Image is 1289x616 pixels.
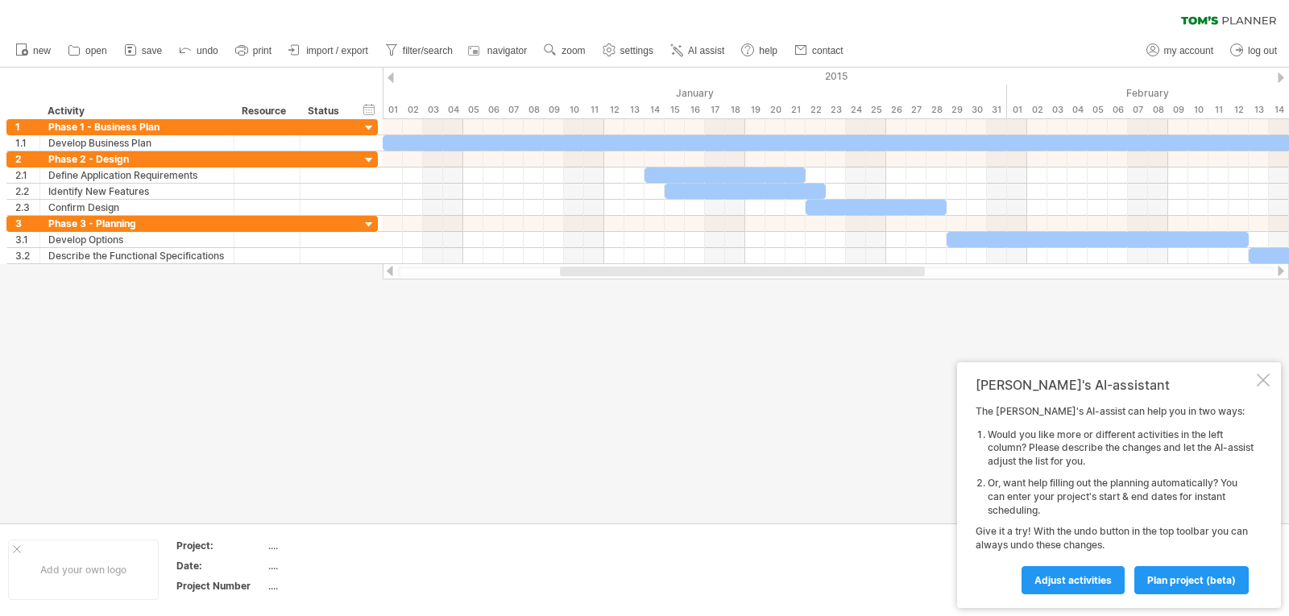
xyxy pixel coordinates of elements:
[48,135,226,151] div: Develop Business Plan
[584,101,604,118] div: Sunday, 11 January 2015
[443,101,463,118] div: Sunday, 4 January 2015
[562,45,585,56] span: zoom
[175,40,223,61] a: undo
[599,40,658,61] a: settings
[976,405,1254,593] div: The [PERSON_NAME]'s AI-assist can help you in two ways: Give it a try! With the undo button in th...
[1248,45,1277,56] span: log out
[1034,574,1112,586] span: Adjust activities
[1226,40,1282,61] a: log out
[15,167,39,183] div: 2.1
[15,232,39,247] div: 3.1
[15,119,39,134] div: 1
[544,101,564,118] div: Friday, 9 January 2015
[487,45,527,56] span: navigator
[926,101,947,118] div: Wednesday, 28 January 2015
[48,103,225,119] div: Activity
[1088,101,1108,118] div: Thursday, 5 February 2015
[466,40,532,61] a: navigator
[504,101,524,118] div: Wednesday, 7 January 2015
[866,101,886,118] div: Sunday, 25 January 2015
[906,101,926,118] div: Tuesday, 27 January 2015
[644,101,665,118] div: Wednesday, 14 January 2015
[524,101,544,118] div: Thursday, 8 January 2015
[1164,45,1213,56] span: my account
[666,40,729,61] a: AI assist
[1067,101,1088,118] div: Wednesday, 4 February 2015
[987,101,1007,118] div: Saturday, 31 January 2015
[1142,40,1218,61] a: my account
[383,85,1007,101] div: January 2015
[176,579,265,593] div: Project Number
[383,101,403,118] div: Thursday, 1 January 2015
[790,40,848,61] a: contact
[1148,101,1168,118] div: Sunday, 8 February 2015
[253,45,271,56] span: print
[48,119,226,134] div: Phase 1 - Business Plan
[826,101,846,118] div: Friday, 23 January 2015
[120,40,167,61] a: save
[463,101,483,118] div: Monday, 5 January 2015
[48,167,226,183] div: Define Application Requirements
[604,101,624,118] div: Monday, 12 January 2015
[1249,101,1269,118] div: Friday, 13 February 2015
[8,540,159,600] div: Add your own logo
[403,45,453,56] span: filter/search
[806,101,826,118] div: Thursday, 22 January 2015
[64,40,112,61] a: open
[483,101,504,118] div: Tuesday, 6 January 2015
[15,216,39,231] div: 3
[1134,566,1249,594] a: plan project (beta)
[48,151,226,167] div: Phase 2 - Design
[1269,101,1289,118] div: Saturday, 14 February 2015
[947,101,967,118] div: Thursday, 29 January 2015
[11,40,56,61] a: new
[886,101,906,118] div: Monday, 26 January 2015
[665,101,685,118] div: Thursday, 15 January 2015
[1007,101,1027,118] div: Sunday, 1 February 2015
[15,248,39,263] div: 3.2
[423,101,443,118] div: Saturday, 3 January 2015
[15,184,39,199] div: 2.2
[1022,566,1125,594] a: Adjust activities
[988,428,1254,469] li: Would you like more or different activities in the left column? Please describe the changes and l...
[785,101,806,118] div: Wednesday, 21 January 2015
[685,101,705,118] div: Friday, 16 January 2015
[540,40,590,61] a: zoom
[620,45,653,56] span: settings
[284,40,373,61] a: import / export
[306,45,368,56] span: import / export
[745,101,765,118] div: Monday, 19 January 2015
[737,40,782,61] a: help
[48,216,226,231] div: Phase 3 - Planning
[1108,101,1128,118] div: Friday, 6 February 2015
[268,559,404,573] div: ....
[308,103,343,119] div: Status
[765,101,785,118] div: Tuesday, 20 January 2015
[242,103,291,119] div: Resource
[988,477,1254,517] li: Or, want help filling out the planning automatically? You can enter your project's start & end da...
[268,579,404,593] div: ....
[176,559,265,573] div: Date:
[85,45,107,56] span: open
[15,135,39,151] div: 1.1
[812,45,843,56] span: contact
[403,101,423,118] div: Friday, 2 January 2015
[48,200,226,215] div: Confirm Design
[1168,101,1188,118] div: Monday, 9 February 2015
[688,45,724,56] span: AI assist
[48,184,226,199] div: Identify New Features
[1047,101,1067,118] div: Tuesday, 3 February 2015
[48,248,226,263] div: Describe the Functional Specifications
[1229,101,1249,118] div: Thursday, 12 February 2015
[1027,101,1047,118] div: Monday, 2 February 2015
[967,101,987,118] div: Friday, 30 January 2015
[381,40,458,61] a: filter/search
[564,101,584,118] div: Saturday, 10 January 2015
[197,45,218,56] span: undo
[976,377,1254,393] div: [PERSON_NAME]'s AI-assistant
[15,151,39,167] div: 2
[176,539,265,552] div: Project:
[624,101,644,118] div: Tuesday, 13 January 2015
[33,45,51,56] span: new
[846,101,866,118] div: Saturday, 24 January 2015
